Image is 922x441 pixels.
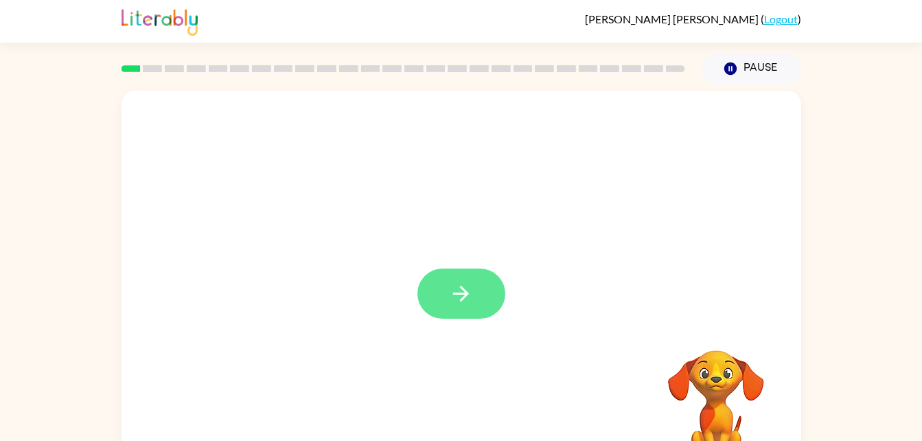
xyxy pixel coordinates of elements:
[764,12,798,25] a: Logout
[702,53,801,84] button: Pause
[122,5,198,36] img: Literably
[585,12,761,25] span: [PERSON_NAME] [PERSON_NAME]
[585,12,801,25] div: ( )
